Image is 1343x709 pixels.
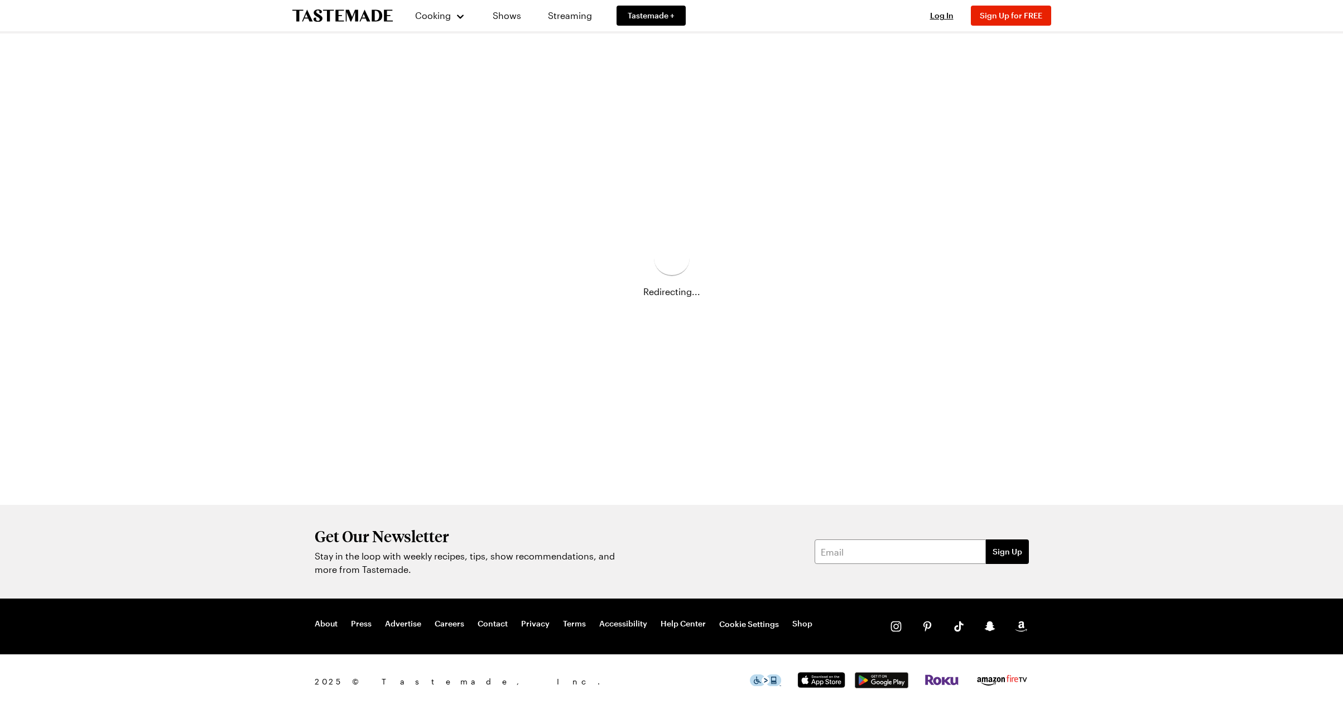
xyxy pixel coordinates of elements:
[815,539,986,564] input: Email
[795,672,848,688] img: App Store
[930,11,954,20] span: Log In
[975,673,1029,688] img: Amazon Fire TV
[719,619,779,630] button: Cookie Settings
[415,10,451,21] span: Cooking
[855,679,908,690] a: Google Play
[351,619,372,630] a: Press
[617,6,686,26] a: Tastemade +
[643,285,700,298] span: Redirecting...
[478,619,508,630] a: Contact
[920,10,964,21] button: Log In
[980,11,1042,20] span: Sign Up for FREE
[315,619,812,630] nav: Footer
[563,619,586,630] a: Terms
[315,676,750,688] span: 2025 © Tastemade, Inc.
[971,6,1051,26] button: Sign Up for FREE
[599,619,647,630] a: Accessibility
[993,546,1022,557] span: Sign Up
[385,619,421,630] a: Advertise
[924,674,960,686] img: Roku
[315,549,622,576] p: Stay in the loop with weekly recipes, tips, show recommendations, and more from Tastemade.
[628,10,675,21] span: Tastemade +
[924,677,960,687] a: Roku
[975,679,1029,689] a: Amazon Fire TV
[435,619,464,630] a: Careers
[750,677,781,688] a: This icon serves as a link to download the Level Access assistive technology app for individuals ...
[661,619,706,630] a: Help Center
[415,2,466,29] button: Cooking
[750,674,781,686] img: This icon serves as a link to download the Level Access assistive technology app for individuals ...
[792,619,812,630] a: Shop
[315,619,338,630] a: About
[855,672,908,688] img: Google Play
[521,619,550,630] a: Privacy
[292,9,393,22] a: To Tastemade Home Page
[986,539,1029,564] button: Sign Up
[315,527,622,545] h2: Get Our Newsletter
[795,679,848,689] a: App Store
